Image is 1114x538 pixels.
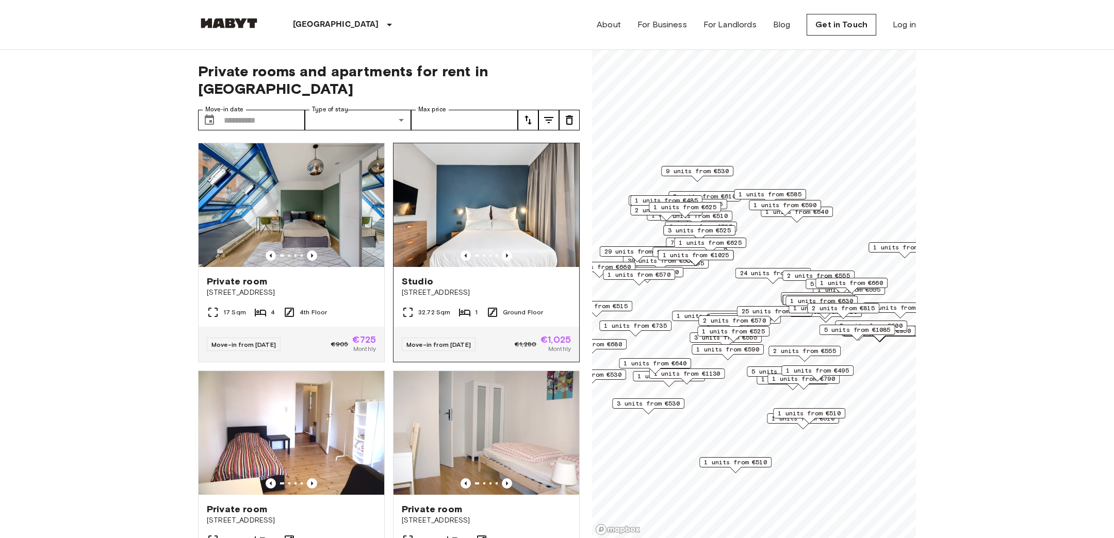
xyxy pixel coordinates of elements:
span: 24 units from €530 [740,268,807,278]
div: Map marker [807,303,879,319]
div: Map marker [783,295,855,311]
div: Map marker [869,242,941,258]
p: [GEOGRAPHIC_DATA] [293,19,379,31]
div: Map marker [806,279,878,295]
button: Previous image [266,478,276,489]
span: Monthly [548,344,571,354]
span: 1 units from €790 [772,374,835,383]
span: 3 units from €555 [694,333,757,342]
span: 1 units from €610 [772,414,834,423]
div: Map marker [767,413,839,429]
img: Habyt [198,18,260,28]
span: 1 units from €625 [679,238,742,247]
span: Move-in from [DATE] [211,341,276,348]
span: 1 units from €510 [778,409,841,418]
span: 2 units from €815 [812,304,875,313]
a: About [597,19,621,31]
button: Previous image [502,250,512,261]
a: For Business [637,19,687,31]
div: Map marker [663,225,735,241]
span: 1 units from €515 [565,301,628,311]
div: Map marker [781,292,853,308]
span: 32.72 Sqm [418,308,450,317]
div: Map marker [735,268,811,284]
button: tune [518,110,538,130]
div: Map marker [863,302,939,318]
div: Map marker [815,278,888,294]
span: 1 units from €1025 [663,250,729,260]
a: For Landlords [703,19,757,31]
div: Map marker [665,222,737,238]
span: 2 units from €610 [673,192,736,201]
span: 25 units from €575 [742,307,808,316]
span: 1 units from €510 [704,458,767,467]
div: Map marker [734,189,806,205]
span: 1 units from €625 [653,203,716,212]
div: Map marker [649,368,725,384]
span: 2 units from €555 [773,346,836,356]
span: 1 units from €570 [608,270,670,279]
div: Map marker [619,358,691,374]
span: Studio [402,275,433,288]
div: Map marker [835,321,907,337]
div: Map marker [690,332,762,348]
span: 2 units from €645 [785,293,848,302]
div: Map marker [767,374,840,390]
div: Map marker [785,296,858,312]
a: Marketing picture of unit DE-01-481-006-01Previous imagePrevious imageStudio[STREET_ADDRESS]32.72... [393,143,580,362]
div: Map marker [698,315,771,331]
div: Map marker [668,191,741,207]
span: 1 units from €725 [677,311,740,321]
span: 4th Floor [300,308,327,317]
div: Map marker [652,247,725,263]
div: Map marker [633,371,705,387]
span: 2 units from €690 [616,267,679,277]
span: 4 units from €605 [713,314,776,323]
button: Previous image [461,250,471,261]
span: 2 units from €510 [665,211,728,221]
a: Log in [893,19,916,31]
a: Get in Touch [807,14,876,36]
span: Move-in from [DATE] [406,341,471,348]
span: 1 [475,308,478,317]
span: 1 units from €735 [604,321,667,330]
div: Map marker [661,166,733,182]
span: [STREET_ADDRESS] [402,515,571,526]
span: 9 units from €530 [666,166,729,176]
span: 9 units from €585 [657,247,720,257]
span: Private room [402,503,462,515]
span: Monthly [353,344,376,354]
span: €1,025 [540,335,571,344]
span: Ground Floor [503,308,544,317]
span: [STREET_ADDRESS] [207,288,376,298]
span: 3 units from €555 [660,199,723,209]
span: 5 units from €590 [751,367,814,376]
div: Map marker [699,457,772,473]
button: Previous image [266,250,276,261]
span: 3 units from €530 [617,399,680,408]
span: 1 units from €680 [559,340,622,349]
div: Map marker [749,200,821,216]
button: Previous image [461,478,471,489]
div: Map marker [672,311,744,327]
div: Map marker [629,195,705,211]
div: Map marker [600,246,676,262]
span: €725 [352,335,376,344]
span: 4 [271,308,275,317]
div: Map marker [666,238,738,254]
span: 29 units from €570 [604,247,671,256]
span: 1 units from €640 [765,207,828,216]
span: Private room [207,503,267,515]
span: 17 Sqm [223,308,246,317]
div: Map marker [768,346,841,362]
span: 1 units from €660 [568,262,631,272]
span: 5 units from €1085 [824,325,891,334]
img: Marketing picture of unit DE-01-093-04M [394,371,579,495]
div: Map marker [709,313,781,329]
span: 4 units from €950 [848,326,911,335]
span: 1 units from €640 [788,295,850,305]
div: Map marker [737,306,813,322]
span: 4 units from €530 [559,370,621,379]
button: tune [538,110,559,130]
span: 1 units from €640 [624,359,686,368]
